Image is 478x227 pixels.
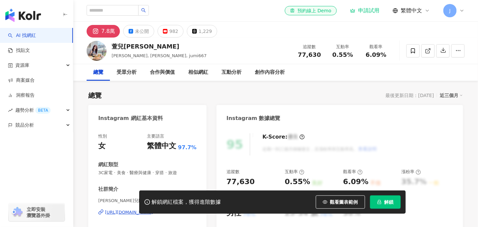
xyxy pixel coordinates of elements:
span: [PERSON_NAME], [PERSON_NAME], jumi667 [112,53,207,58]
div: 互動分析 [222,68,241,76]
div: BETA [35,107,51,114]
img: logo [5,9,41,22]
button: 觀看圖表範例 [316,195,365,209]
a: 找貼文 [8,47,30,54]
div: Instagram 數據總覽 [227,115,280,122]
div: 相似網紅 [188,68,208,76]
div: 近三個月 [440,91,463,100]
div: 萱兒[PERSON_NAME] [112,42,207,51]
span: 立即安裝 瀏覽器外掛 [27,206,50,218]
span: 0.55% [332,52,353,58]
span: 3C家電 · 美食 · 醫療與健康 · 穿搭 · 旅遊 [98,170,197,176]
span: search [141,8,146,13]
a: searchAI 找網紅 [8,32,36,39]
a: 洞察報告 [8,92,35,99]
a: 預約線上 Demo [285,6,337,15]
div: 追蹤數 [227,169,239,175]
div: 追蹤數 [297,44,322,50]
div: 預約線上 Demo [290,7,331,14]
span: 觀看圖表範例 [330,199,358,205]
div: 互動率 [285,169,304,175]
div: 7.8萬 [101,27,115,36]
div: 觀看率 [343,169,363,175]
a: chrome extension立即安裝 瀏覽器外掛 [9,203,65,221]
span: 77,630 [298,51,321,58]
div: Instagram 網紅基本資料 [98,115,163,122]
div: 6.09% [343,177,368,187]
span: lock [377,200,382,204]
button: 解鎖 [370,195,401,209]
div: 總覽 [93,68,103,76]
span: 繁體中文 [401,7,422,14]
span: 6.09% [366,52,386,58]
span: 趨勢分析 [15,103,51,118]
span: J [449,7,451,14]
button: 1,229 [187,25,217,38]
div: 0.55% [285,177,310,187]
div: 最後更新日期：[DATE] [386,93,434,98]
span: 解鎖 [384,199,394,205]
img: chrome extension [11,207,24,218]
div: 網紅類型 [98,161,118,168]
span: rise [8,108,13,113]
div: 總覽 [88,91,102,100]
div: 未公開 [135,27,149,36]
div: 合作與價值 [150,68,175,76]
div: 繁體中文 [147,141,176,151]
span: 97.7% [178,144,197,151]
button: 7.8萬 [87,25,120,38]
img: KOL Avatar [87,41,107,61]
div: 982 [169,27,178,36]
div: 互動率 [330,44,355,50]
button: 982 [158,25,184,38]
div: 77,630 [227,177,255,187]
span: 競品分析 [15,118,34,133]
div: 漲粉率 [401,169,421,175]
button: 未公開 [123,25,154,38]
div: 性別 [98,133,107,139]
div: K-Score : [262,133,305,141]
div: 社群簡介 [98,186,118,193]
a: 申請試用 [350,7,379,14]
div: 主要語言 [147,133,164,139]
div: 創作內容分析 [255,68,285,76]
div: 解鎖網紅檔案，獲得進階數據 [152,199,221,206]
div: 女 [98,141,106,151]
span: 資源庫 [15,58,29,73]
div: 1,229 [199,27,212,36]
div: 觀看率 [363,44,389,50]
div: 受眾分析 [117,68,137,76]
a: 商案媒合 [8,77,35,84]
